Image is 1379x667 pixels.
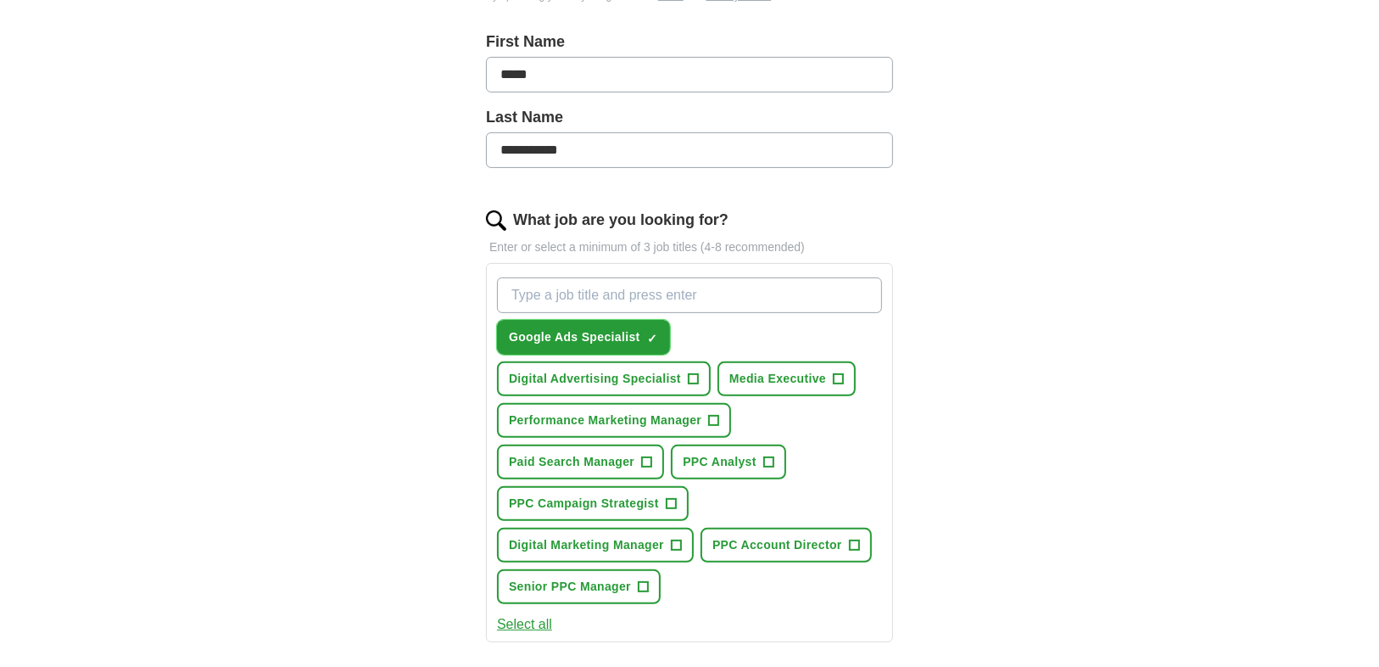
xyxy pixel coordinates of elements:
img: search.png [486,210,506,231]
button: Senior PPC Manager [497,569,661,604]
span: ✓ [647,332,657,345]
span: Paid Search Manager [509,453,634,471]
span: Digital Marketing Manager [509,536,664,554]
span: Digital Advertising Specialist [509,370,681,388]
button: Select all [497,614,552,635]
span: Google Ads Specialist [509,328,640,346]
span: PPC Account Director [712,536,842,554]
button: PPC Campaign Strategist [497,486,689,521]
p: Enter or select a minimum of 3 job titles (4-8 recommended) [486,238,893,256]
button: PPC Analyst [671,445,786,479]
span: Senior PPC Manager [509,578,631,596]
span: Media Executive [729,370,826,388]
button: Digital Advertising Specialist [497,362,711,396]
button: Performance Marketing Manager [497,403,731,438]
span: Performance Marketing Manager [509,412,701,429]
button: PPC Account Director [701,528,872,563]
span: PPC Analyst [683,453,756,471]
label: First Name [486,31,893,53]
label: Last Name [486,106,893,129]
span: PPC Campaign Strategist [509,495,659,513]
label: What job are you looking for? [513,209,729,232]
button: Paid Search Manager [497,445,664,479]
input: Type a job title and press enter [497,277,882,313]
button: Google Ads Specialist✓ [497,320,670,355]
button: Digital Marketing Manager [497,528,694,563]
button: Media Executive [717,362,856,396]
